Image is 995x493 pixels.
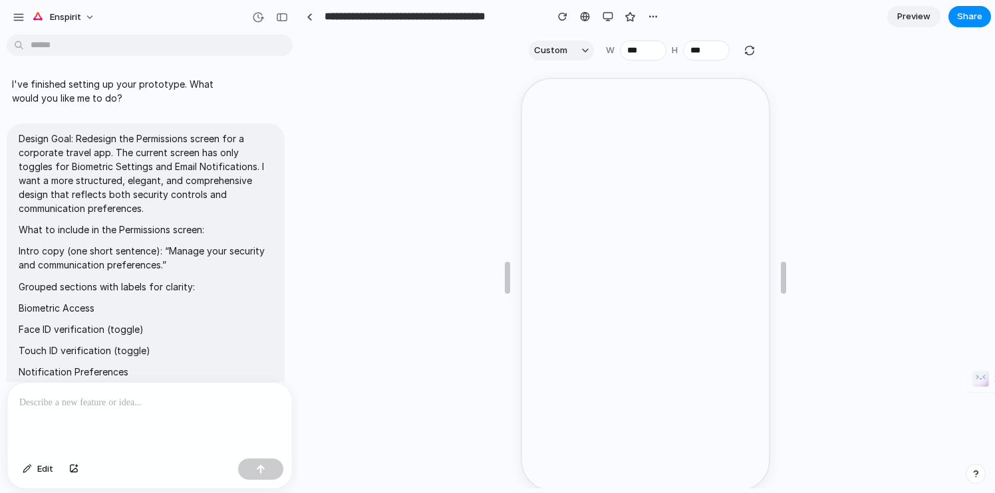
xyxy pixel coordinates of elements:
p: Touch ID verification (toggle) [19,344,273,357]
p: Face ID verification (toggle) [19,322,273,336]
p: Intro copy (one short sentence): “Manage your security and communication preferences.” [19,244,273,272]
p: What to include in the Permissions screen: [19,223,273,237]
label: W [606,44,615,57]
span: Custom [534,44,567,57]
p: Grouped sections with labels for clarity: [19,280,273,294]
button: Custom [529,41,594,60]
p: Notification Preferences [19,365,273,379]
button: Enspirit [26,7,102,28]
label: H [672,44,678,57]
button: Share [948,6,991,27]
span: Edit [37,462,53,476]
button: Edit [16,458,60,480]
span: Enspirit [50,11,81,24]
p: I've finished setting up your prototype. What would you like me to do? [12,77,234,105]
p: Design Goal: Redesign the Permissions screen for a corporate travel app. The current screen has o... [19,132,273,215]
a: Preview [887,6,940,27]
p: Biometric Access [19,301,273,315]
span: Preview [897,10,930,23]
span: Share [957,10,982,23]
